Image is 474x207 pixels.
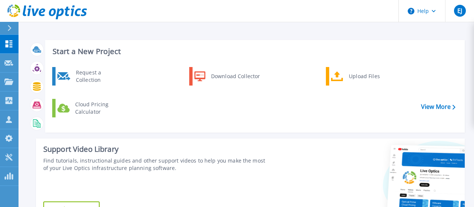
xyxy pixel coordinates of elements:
a: Request a Collection [52,67,128,86]
h3: Start a New Project [53,47,455,56]
div: Cloud Pricing Calculator [71,101,126,116]
div: Download Collector [207,69,263,84]
a: Download Collector [189,67,265,86]
div: Request a Collection [72,69,126,84]
div: Find tutorials, instructional guides and other support videos to help you make the most of your L... [43,157,266,172]
div: Upload Files [345,69,400,84]
a: View More [421,103,455,110]
a: Upload Files [326,67,402,86]
div: Support Video Library [43,144,266,154]
a: Cloud Pricing Calculator [52,99,128,117]
span: EJ [457,8,462,14]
